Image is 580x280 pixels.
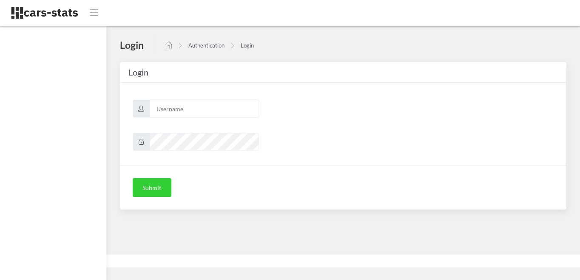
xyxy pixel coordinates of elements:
[128,67,148,77] span: Login
[120,39,144,51] h4: Login
[241,42,254,49] a: Login
[188,42,225,49] a: Authentication
[149,100,259,118] input: Username
[133,178,171,197] button: Submit
[11,6,79,20] img: navbar brand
